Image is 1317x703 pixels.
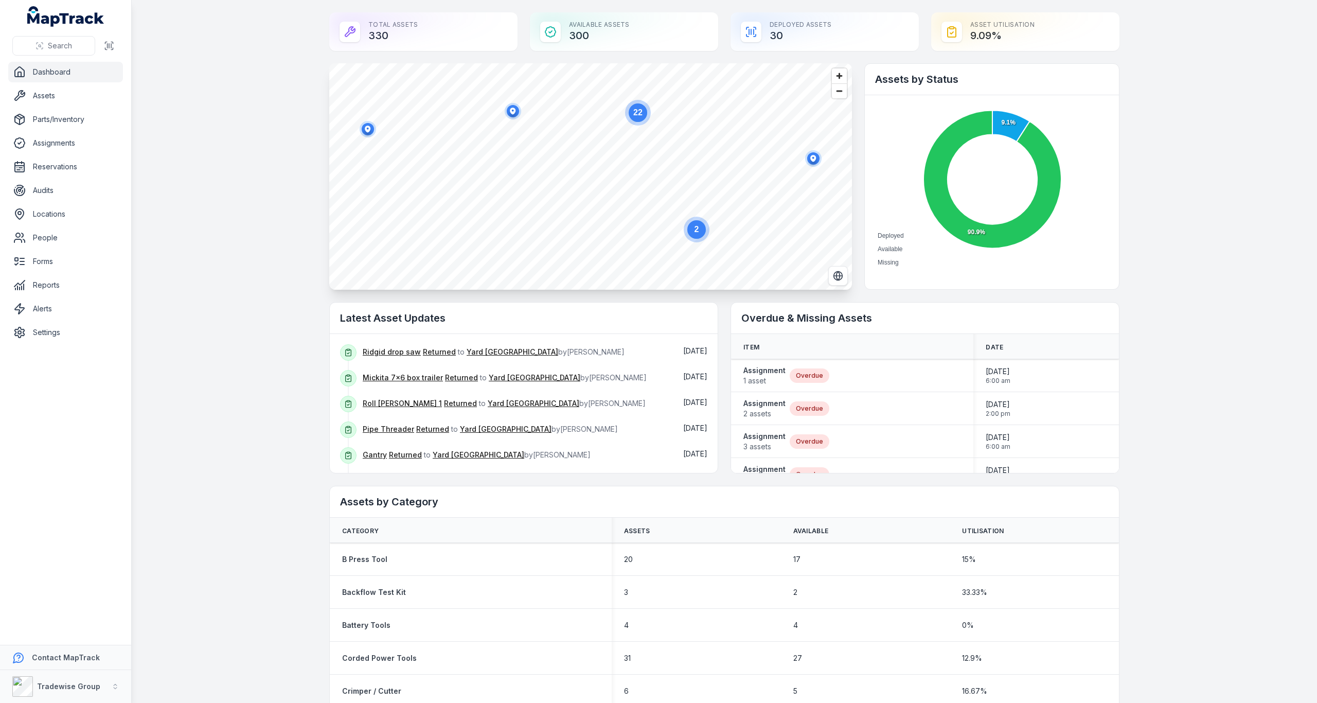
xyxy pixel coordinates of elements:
a: Alerts [8,298,123,319]
time: 8/14/2025, 2:00:00 PM [986,399,1010,418]
strong: Assignment [743,365,786,376]
span: 3 assets [743,442,786,452]
time: 9/26/2025, 5:54:50 AM [683,346,707,355]
a: Audits [8,180,123,201]
span: 33.33 % [962,587,987,597]
a: Parts/Inventory [8,109,123,130]
span: [DATE] [986,366,1010,377]
span: to by [PERSON_NAME] [363,347,625,356]
span: Available [793,527,829,535]
span: [DATE] [986,399,1010,410]
a: People [8,227,123,248]
span: 4 [793,620,798,630]
a: Corded Power Tools [342,653,417,663]
strong: B Press Tool [342,554,387,565]
span: to by [PERSON_NAME] [363,373,647,382]
a: Returned [444,398,477,409]
span: Search [48,41,72,51]
span: 6:00 am [986,377,1010,385]
text: 2 [695,225,699,234]
span: 2:00 pm [986,410,1010,418]
div: Overdue [790,401,829,416]
span: 3 [624,587,628,597]
a: Yard [GEOGRAPHIC_DATA] [460,424,551,434]
strong: Contact MapTrack [32,653,100,662]
span: [DATE] [683,424,707,432]
a: Returned [416,424,449,434]
a: Mickita 7x6 box trailer [363,373,443,383]
span: to by [PERSON_NAME] [363,450,591,459]
a: Backflow Test Kit [342,587,406,597]
h2: Latest Asset Updates [340,311,707,325]
a: Returned [445,373,478,383]
span: 0 % [962,620,974,630]
h2: Assets by Status [875,72,1109,86]
time: 9/26/2025, 5:53:42 AM [683,449,707,458]
span: 2 assets [743,409,786,419]
span: 15 % [962,554,976,565]
a: MapTrack [27,6,104,27]
text: 22 [633,108,643,117]
a: Yard [GEOGRAPHIC_DATA] [488,398,579,409]
button: Switch to Satellite View [828,266,848,286]
span: Category [342,527,379,535]
span: Assets [624,527,650,535]
a: Ridgid drop saw [363,347,421,357]
span: 16.67 % [962,686,987,696]
strong: Assignment [743,398,786,409]
canvas: Map [329,63,852,290]
span: [DATE] [986,432,1010,443]
h2: Assets by Category [340,495,1109,509]
a: Assignments [8,133,123,153]
div: Overdue [790,467,829,482]
a: Dashboard [8,62,123,82]
button: Zoom in [832,68,847,83]
span: Utilisation [962,527,1004,535]
a: Settings [8,322,123,343]
a: Crimper / Cutter [342,686,401,696]
a: Battery Tools [342,620,390,630]
a: Returned [423,347,456,357]
h2: Overdue & Missing Assets [741,311,1109,325]
span: 4 [624,620,629,630]
span: 6 [624,686,629,696]
a: Pipe Threader [363,424,414,434]
a: Forms [8,251,123,272]
span: 20 [624,554,633,565]
span: Date [986,343,1003,351]
span: 6:00 am [986,443,1010,451]
span: Deployed [878,232,904,239]
span: [DATE] [683,346,707,355]
time: 8/8/2025, 6:00:00 AM [986,432,1010,451]
span: Available [878,245,902,253]
span: 5 [793,686,797,696]
span: 31 [624,653,631,663]
span: 27 [793,653,802,663]
a: Reports [8,275,123,295]
time: 9/20/2025, 6:00:00 PM [986,465,1011,484]
a: Yard [GEOGRAPHIC_DATA] [467,347,558,357]
span: 12.9 % [962,653,982,663]
span: to by [PERSON_NAME] [363,425,618,433]
strong: Assignment [743,464,786,474]
time: 9/26/2025, 5:53:42 AM [683,398,707,407]
a: Gantry [363,450,387,460]
span: 1 asset [743,376,786,386]
button: Zoom out [832,83,847,98]
strong: Assignment [743,431,786,442]
span: [DATE] [683,398,707,407]
a: Assignment2 assets [743,398,786,419]
span: to by [PERSON_NAME] [363,399,646,408]
time: 9/26/2025, 5:53:42 AM [683,424,707,432]
span: Missing [878,259,899,266]
time: 9/26/2025, 5:53:42 AM [683,372,707,381]
a: Reservations [8,156,123,177]
a: Assignment1 asset [743,365,786,386]
a: Roll [PERSON_NAME] 1 [363,398,442,409]
strong: Tradewise Group [37,682,100,691]
span: 2 [793,587,797,597]
button: Search [12,36,95,56]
